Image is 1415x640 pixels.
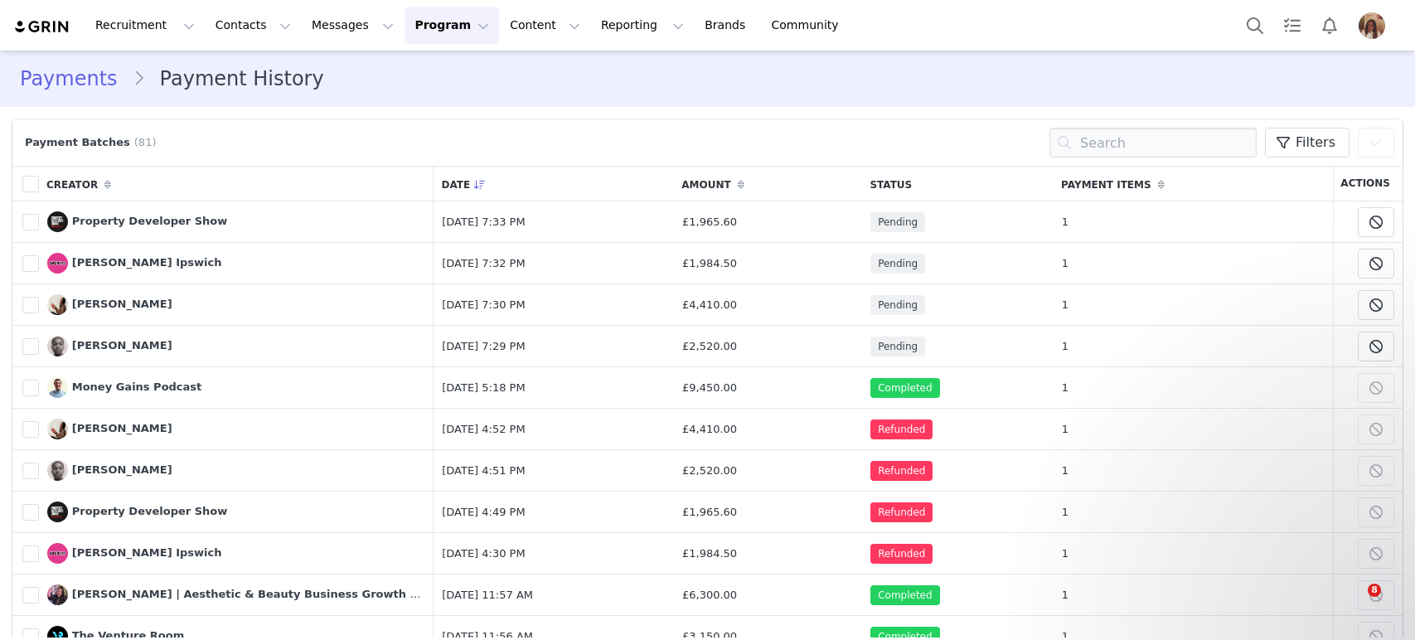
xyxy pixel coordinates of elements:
[870,378,939,398] span: Completed
[1054,450,1333,492] td: 1
[39,166,434,201] th: Creator
[870,419,933,439] span: Refunded
[434,201,674,243] td: [DATE] 7:33 PM
[47,543,222,564] a: [PERSON_NAME] Ipswich
[20,64,133,94] a: Payments
[500,7,590,44] button: Content
[870,254,925,274] span: Pending
[434,575,674,616] td: [DATE] 11:57 AM
[72,215,228,227] span: Property Developer Show
[1054,326,1333,367] td: 1
[434,166,674,201] th: Date
[1054,533,1333,575] td: 1
[682,381,737,394] span: £9,450.00
[13,19,71,35] img: grin logo
[870,544,933,564] span: Refunded
[47,502,68,522] img: Property Developer Show
[47,543,68,564] img: Keelan Ipswich
[682,506,737,518] span: £1,965.60
[682,257,737,269] span: £1,984.50
[72,546,222,559] span: [PERSON_NAME] Ipswich
[434,367,674,409] td: [DATE] 5:18 PM
[434,409,674,450] td: [DATE] 4:52 PM
[47,419,68,439] img: Ellie Austin-Williams
[870,502,933,522] span: Refunded
[1054,166,1333,201] th: Payment Items
[1265,128,1350,158] button: Filters
[47,584,426,605] a: [PERSON_NAME] | Aesthetic & Beauty Business Growth Coach
[47,336,172,356] a: [PERSON_NAME]
[1054,492,1333,533] td: 1
[72,256,222,269] span: [PERSON_NAME] Ipswich
[1334,584,1374,623] iframe: Intercom live chat
[682,216,737,228] span: £1,965.60
[1311,7,1348,44] button: Notifications
[47,294,68,315] img: Ellie Austin-Williams
[695,7,760,44] a: Brands
[1333,166,1403,201] th: Actions
[434,243,674,284] td: [DATE] 7:32 PM
[47,211,68,232] img: Property Developer Show
[1054,284,1333,326] td: 1
[1054,575,1333,616] td: 1
[47,253,222,274] a: [PERSON_NAME] Ipswich
[47,336,68,356] img: Elfried Samba
[47,460,68,481] img: Elfried Samba
[862,166,1054,201] th: Status
[762,7,856,44] a: Community
[47,253,68,274] img: Keelan Ipswich
[47,460,172,481] a: [PERSON_NAME]
[434,326,674,367] td: [DATE] 7:29 PM
[72,588,447,600] span: [PERSON_NAME] | Aesthetic & Beauty Business Growth Coach
[870,461,933,481] span: Refunded
[1054,409,1333,450] td: 1
[682,589,737,601] span: £6,300.00
[591,7,694,44] button: Reporting
[434,450,674,492] td: [DATE] 4:51 PM
[1054,201,1333,243] td: 1
[47,211,228,232] a: Property Developer Show
[85,7,205,44] button: Recruitment
[47,377,202,398] a: Money Gains Podcast
[21,134,164,151] div: Payment Batches
[47,419,172,439] a: [PERSON_NAME]
[682,423,737,435] span: £4,410.00
[47,584,68,605] img: Alysha | Aesthetic & Beauty Business Growth Coach
[682,298,737,311] span: £4,410.00
[302,7,404,44] button: Messages
[682,464,737,477] span: £2,520.00
[72,463,172,476] span: [PERSON_NAME]
[1359,12,1385,39] img: bff6f5da-c049-4168-bbdf-4e3ee95c1c62.png
[1349,12,1402,39] button: Profile
[870,212,925,232] span: Pending
[1049,128,1257,158] input: Search
[434,533,674,575] td: [DATE] 4:30 PM
[674,166,862,201] th: Amount
[47,377,68,398] img: Money Gains Podcast
[1368,584,1381,597] span: 8
[1274,7,1311,44] a: Tasks
[72,381,202,393] span: Money Gains Podcast
[682,340,737,352] span: £2,520.00
[72,339,172,352] span: [PERSON_NAME]
[682,547,737,560] span: £1,984.50
[47,294,172,315] a: [PERSON_NAME]
[1067,479,1398,595] iframe: Intercom notifications message
[870,337,925,356] span: Pending
[1296,133,1335,153] span: Filters
[870,585,939,605] span: Completed
[1054,367,1333,409] td: 1
[206,7,301,44] button: Contacts
[72,505,228,517] span: Property Developer Show
[405,7,499,44] button: Program
[870,295,925,315] span: Pending
[72,422,172,434] span: [PERSON_NAME]
[434,284,674,326] td: [DATE] 7:30 PM
[72,298,172,310] span: [PERSON_NAME]
[134,134,157,151] span: (81)
[1054,243,1333,284] td: 1
[434,492,674,533] td: [DATE] 4:49 PM
[1237,7,1273,44] button: Search
[47,502,228,522] a: Property Developer Show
